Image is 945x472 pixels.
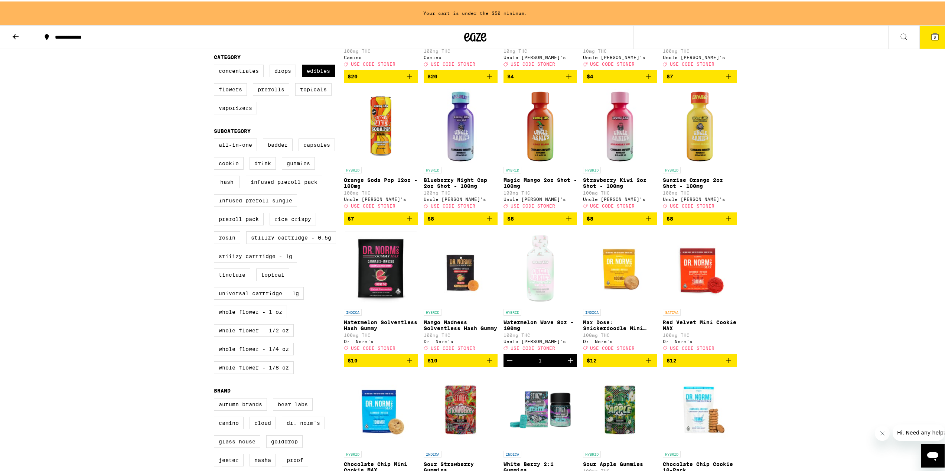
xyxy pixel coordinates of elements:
[424,371,498,446] img: STIIIZY - Sour Strawberry Gummies
[583,176,657,188] p: Strawberry Kiwi 2oz Shot - 100mg
[663,331,737,336] p: 100mg THC
[663,87,737,211] a: Open page for Sunrise Orange 2oz Shot - 100mg from Uncle Arnie's
[511,344,555,349] span: USE CODE STONER
[214,100,257,113] label: Vaporizers
[427,72,437,78] span: $20
[587,72,593,78] span: $4
[344,230,418,353] a: Open page for Watermelon Solventless Hash Gummy from Dr. Norm's
[344,353,418,365] button: Add to bag
[504,176,577,188] p: Magic Mango 2oz Shot - 100mg
[214,304,287,317] label: Whole Flower - 1 oz
[424,230,498,304] img: Dr. Norm's - Mango Madness Solventless Hash Gummy
[583,353,657,365] button: Add to bag
[344,176,418,188] p: Orange Soda Pop 12oz - 100mg
[214,248,297,261] label: STIIIZY Cartridge - 1g
[424,47,498,52] p: 100mg THC
[511,60,555,65] span: USE CODE STONER
[670,60,714,65] span: USE CODE STONER
[270,211,316,224] label: Rice Crispy
[344,189,418,194] p: 100mg THC
[504,53,577,58] div: Uncle [PERSON_NAME]'s
[424,230,498,353] a: Open page for Mango Madness Solventless Hash Gummy from Dr. Norm's
[583,371,657,446] img: STIIIZY - Sour Apple Gummies
[344,371,418,446] img: Dr. Norm's - Chocolate Chip Mini Cookie MAX
[504,195,577,200] div: Uncle [PERSON_NAME]'s
[273,397,313,409] label: Bear Labs
[663,176,737,188] p: Sunrise Orange 2oz Shot - 100mg
[431,344,475,349] span: USE CODE STONER
[511,202,555,207] span: USE CODE STONER
[344,87,418,162] img: Uncle Arnie's - Orange Soda Pop 12oz - 100mg
[253,82,289,94] label: Prerolls
[424,69,498,81] button: Add to bag
[424,338,498,342] div: Dr. Norm's
[424,353,498,365] button: Add to bag
[344,87,418,211] a: Open page for Orange Soda Pop 12oz - 100mg from Uncle Arnie's
[214,267,250,280] label: Tincture
[663,87,737,162] img: Uncle Arnie's - Sunrise Orange 2oz Shot - 100mg
[214,386,231,392] legend: Brand
[214,286,304,298] label: Universal Cartridge - 1g
[431,202,475,207] span: USE CODE STONER
[344,449,362,456] p: HYBRID
[504,189,577,194] p: 100mg THC
[424,176,498,188] p: Blueberry Night Cap 2oz Shot - 100mg
[214,63,264,76] label: Concentrates
[504,449,521,456] p: INDICA
[893,423,945,439] iframe: Message from company
[214,415,244,428] label: Camino
[4,5,53,11] span: Hi. Need any help?
[345,230,417,304] img: Dr. Norm's - Watermelon Solventless Hash Gummy
[214,211,264,224] label: Preroll Pack
[504,69,577,81] button: Add to bag
[282,415,325,428] label: Dr. Norm's
[214,323,294,335] label: Whole Flower - 1/2 oz
[921,442,945,466] iframe: Button to launch messaging window
[663,230,737,353] a: Open page for Red Velvet Mini Cookie MAX from Dr. Norm's
[934,34,936,38] span: 2
[663,53,737,58] div: Uncle [PERSON_NAME]'s
[663,460,737,472] p: Chocolate Chip Cookie 10-Pack
[214,434,260,446] label: Glass House
[663,318,737,330] p: Red Velvet Mini Cookie MAX
[424,307,441,314] p: HYBRID
[507,72,514,78] span: $4
[263,137,293,150] label: Badder
[583,460,657,466] p: Sour Apple Gummies
[663,449,681,456] p: HYBRID
[214,82,247,94] label: Flowers
[214,397,267,409] label: Autumn Brands
[250,452,276,465] label: NASHA
[214,360,294,372] label: Whole Flower - 1/8 oz
[424,87,498,162] img: Uncle Arnie's - Blueberry Night Cap 2oz Shot - 100mg
[348,214,354,220] span: $7
[504,460,577,472] p: White Berry 2:1 Gummies
[344,338,418,342] div: Dr. Norm's
[427,356,437,362] span: $10
[424,460,498,472] p: Sour Strawberry Gummies
[344,165,362,172] p: HYBRID
[295,82,332,94] label: Topicals
[348,356,358,362] span: $10
[670,344,714,349] span: USE CODE STONER
[256,267,289,280] label: Topical
[663,69,737,81] button: Add to bag
[663,47,737,52] p: 100mg THC
[667,72,673,78] span: $7
[351,344,395,349] span: USE CODE STONER
[583,230,657,353] a: Open page for Max Dose: Snickerdoodle Mini Cookie - Indica from Dr. Norm's
[424,53,498,58] div: Camino
[875,424,890,439] iframe: Close message
[424,211,498,224] button: Add to bag
[583,189,657,194] p: 100mg THC
[663,189,737,194] p: 100mg THC
[344,331,418,336] p: 100mg THC
[504,371,577,446] img: STIIIZY - White Berry 2:1 Gummies
[583,211,657,224] button: Add to bag
[583,87,657,162] img: Uncle Arnie's - Strawberry Kiwi 2oz Shot - 100mg
[427,214,434,220] span: $8
[504,230,577,353] a: Open page for Watermelon Wave 8oz - 100mg from Uncle Arnie's
[250,156,276,168] label: Drink
[351,60,395,65] span: USE CODE STONER
[504,87,577,162] img: Uncle Arnie's - Magic Mango 2oz Shot - 100mg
